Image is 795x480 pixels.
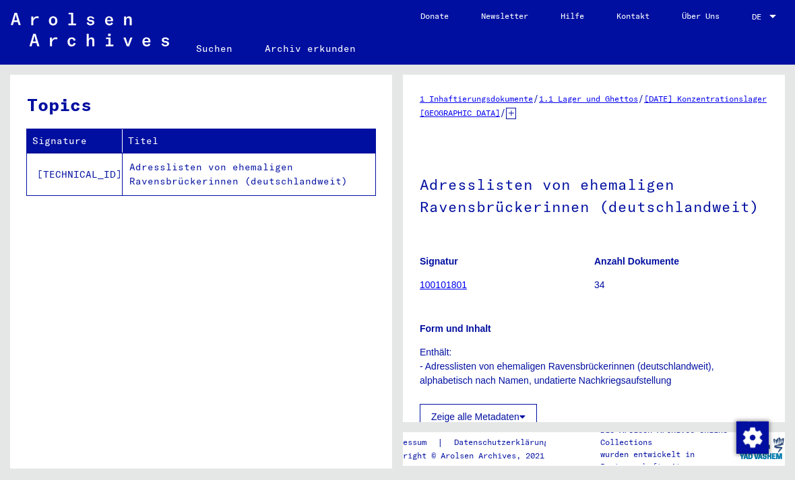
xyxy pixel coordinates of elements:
img: Zustimmung ändern [736,421,769,454]
a: Archiv erkunden [249,32,372,65]
button: Zeige alle Metadaten [420,404,537,430]
h3: Topics [27,92,375,118]
b: Signatur [420,256,458,267]
td: Adresslisten von ehemaligen Ravensbrückerinnen (deutschlandweit) [123,153,375,195]
th: Signature [27,129,123,153]
td: [TECHNICAL_ID] [27,153,123,195]
p: Die Arolsen Archives Online-Collections [600,424,737,448]
a: Suchen [180,32,249,65]
span: DE [752,12,767,22]
span: / [638,92,644,104]
p: Copyright © Arolsen Archives, 2021 [384,450,565,462]
a: 100101801 [420,279,467,290]
p: wurden entwickelt in Partnerschaft mit [600,448,737,473]
th: Titel [123,129,375,153]
a: 1 Inhaftierungsdokumente [420,94,533,104]
span: / [533,92,539,104]
div: | [384,436,565,450]
img: Arolsen_neg.svg [11,13,169,46]
b: Form und Inhalt [420,323,491,334]
h1: Adresslisten von ehemaligen Ravensbrückerinnen (deutschlandweit) [420,153,768,235]
a: 1.1 Lager und Ghettos [539,94,638,104]
span: / [500,106,506,118]
a: Impressum [384,436,437,450]
div: Zustimmung ändern [736,421,768,453]
p: Enthält: - Adresslisten von ehemaligen Ravensbrückerinnen (deutschlandweit), alphabetisch nach Na... [420,345,768,388]
p: 34 [594,278,768,292]
b: Anzahl Dokumente [594,256,679,267]
a: Datenschutzerklärung [443,436,565,450]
